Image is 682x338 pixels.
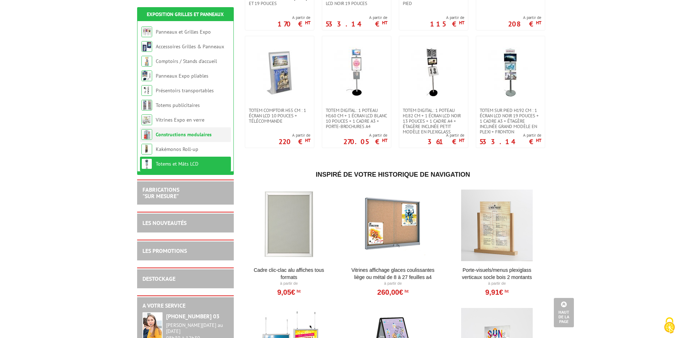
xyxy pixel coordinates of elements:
a: LES NOUVEAUTÉS [142,219,187,226]
sup: HT [305,137,310,143]
img: Vitrines Expo en verre [141,114,152,125]
img: Totem comptoir H55 cm : 1 écran LCD 10 POUCES + télécommande [255,47,305,97]
p: À partir de [245,281,333,286]
p: À partir de [453,281,541,286]
div: [PERSON_NAME][DATE] au [DATE] [166,322,228,334]
a: Totems et Mâts LCD [156,161,198,167]
p: 220 € [279,139,310,144]
sup: HT [536,137,541,143]
span: A partir de [508,15,541,20]
span: A partir de [479,132,541,138]
img: Panneaux et Grilles Expo [141,26,152,37]
a: Comptoirs / Stands d'accueil [156,58,217,64]
img: Totem digital : 1 poteau H160 cm + 1 écran LCD blanc 10 pouces + 1 cadre A3 + porte-brochures A4 [332,47,382,97]
sup: HT [382,20,387,26]
span: A partir de [277,15,310,20]
sup: HT [403,289,408,294]
a: 260,00€HT [377,290,408,294]
button: Cookies (fenêtre modale) [657,314,682,338]
a: Présentoirs transportables [156,87,214,94]
span: Totem comptoir H55 cm : 1 écran LCD 10 POUCES + télécommande [249,108,310,124]
a: Exposition Grilles et Panneaux [147,11,224,18]
a: Kakémonos Roll-up [156,146,198,152]
sup: HT [459,137,464,143]
img: Totem digital : 1 poteau H182 cm + 1 écran LCD noir 13 pouces + 1 cadre A4 + étagère inclinée pet... [408,47,459,97]
a: Haut de la page [554,298,574,327]
a: Totem sur pied H192 cm : 1 écran LCD noir 19 pouces + 1 cadre A3 + étagère inclinée Grand modèle ... [476,108,545,134]
sup: HT [503,289,508,294]
img: Accessoires Grilles & Panneaux [141,41,152,52]
img: Totems publicitaires [141,100,152,111]
img: Panneaux Expo pliables [141,70,152,81]
span: Totem sur pied H192 cm : 1 écran LCD noir 19 pouces + 1 cadre A3 + étagère inclinée Grand modèle ... [480,108,541,134]
a: Constructions modulaires [156,131,212,138]
a: DESTOCKAGE [142,275,175,282]
img: Constructions modulaires [141,129,152,140]
a: 9,91€HT [485,290,508,294]
span: Inspiré de votre historique de navigation [316,171,470,178]
p: 208 € [508,22,541,26]
h2: A votre service [142,303,228,309]
a: LES PROMOTIONS [142,247,187,254]
img: Cookies (fenêtre modale) [661,317,678,334]
a: Panneaux Expo pliables [156,73,208,79]
sup: HT [382,137,387,143]
sup: HT [536,20,541,26]
p: 533.14 € [325,22,387,26]
a: Totem digital : 1 poteau H182 cm + 1 écran LCD noir 13 pouces + 1 cadre A4 + étagère inclinée pet... [399,108,468,134]
span: Totem digital : 1 poteau H182 cm + 1 écran LCD noir 13 pouces + 1 cadre A4 + étagère inclinée pet... [403,108,464,134]
img: Présentoirs transportables [141,85,152,96]
span: A partir de [427,132,464,138]
a: Cadre Clic-Clac Alu affiches tous formats [245,266,333,281]
p: 115 € [430,22,464,26]
p: 533.14 € [479,139,541,144]
a: Panneaux et Grilles Expo [156,29,211,35]
img: Totems et Mâts LCD [141,158,152,169]
a: FABRICATIONS"Sur Mesure" [142,186,179,200]
sup: HT [305,20,310,26]
span: A partir de [279,132,310,138]
img: Totem sur pied H192 cm : 1 écran LCD noir 19 pouces + 1 cadre A3 + étagère inclinée Grand modèle ... [485,47,536,97]
p: 270.05 € [343,139,387,144]
a: Totem comptoir H55 cm : 1 écran LCD 10 POUCES + télécommande [245,108,314,124]
span: A partir de [343,132,387,138]
a: Totems publicitaires [156,102,200,108]
strong: [PHONE_NUMBER] 03 [166,313,219,320]
a: Accessoires Grilles & Panneaux [156,43,224,50]
span: A partir de [325,15,387,20]
sup: HT [295,289,300,294]
a: Vitrines Expo en verre [156,117,204,123]
a: Totem digital : 1 poteau H160 cm + 1 écran LCD blanc 10 pouces + 1 cadre A3 + porte-brochures A4 [322,108,391,129]
a: Vitrines affichage glaces coulissantes liège ou métal de 8 à 27 feuilles A4 [349,266,437,281]
span: A partir de [430,15,464,20]
a: Porte-Visuels/Menus Plexiglass Verticaux Socle Bois 2 Montants [453,266,541,281]
sup: HT [459,20,464,26]
span: Totem digital : 1 poteau H160 cm + 1 écran LCD blanc 10 pouces + 1 cadre A3 + porte-brochures A4 [326,108,387,129]
img: Kakémonos Roll-up [141,144,152,155]
p: 361 € [427,139,464,144]
p: À partir de [349,281,437,286]
p: 170 € [277,22,310,26]
a: 9,05€HT [277,290,300,294]
img: Comptoirs / Stands d'accueil [141,56,152,67]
